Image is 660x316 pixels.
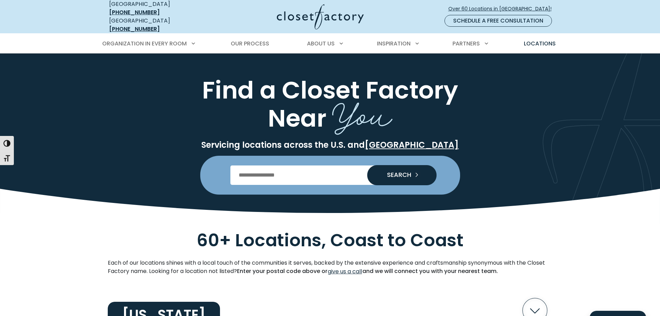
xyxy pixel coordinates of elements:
[202,73,458,107] span: Find a Closet Factory
[332,87,393,138] span: You
[524,40,556,48] span: Locations
[448,5,557,12] span: Over 60 Locations in [GEOGRAPHIC_DATA]!
[448,3,557,15] a: Over 60 Locations in [GEOGRAPHIC_DATA]!
[109,25,160,33] a: [PHONE_NUMBER]
[108,259,553,276] p: Each of our locations shines with a local touch of the communities it serves, backed by the exten...
[277,4,364,29] img: Closet Factory Logo
[452,40,480,48] span: Partners
[445,15,552,27] a: Schedule a Free Consultation
[230,165,430,185] input: Enter Postal Code
[377,40,411,48] span: Inspiration
[102,40,187,48] span: Organization in Every Room
[307,40,335,48] span: About Us
[109,17,210,33] div: [GEOGRAPHIC_DATA]
[381,172,411,178] span: SEARCH
[197,228,464,253] span: 60+ Locations, Coast to Coast
[237,267,498,275] strong: Enter your postal code above or and we will connect you with your nearest team.
[109,8,160,16] a: [PHONE_NUMBER]
[231,40,269,48] span: Our Process
[367,165,437,185] button: Search our Nationwide Locations
[327,267,362,276] a: give us a call
[268,101,326,135] span: Near
[97,34,563,53] nav: Primary Menu
[365,139,459,151] a: [GEOGRAPHIC_DATA]
[108,140,553,150] p: Servicing locations across the U.S. and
